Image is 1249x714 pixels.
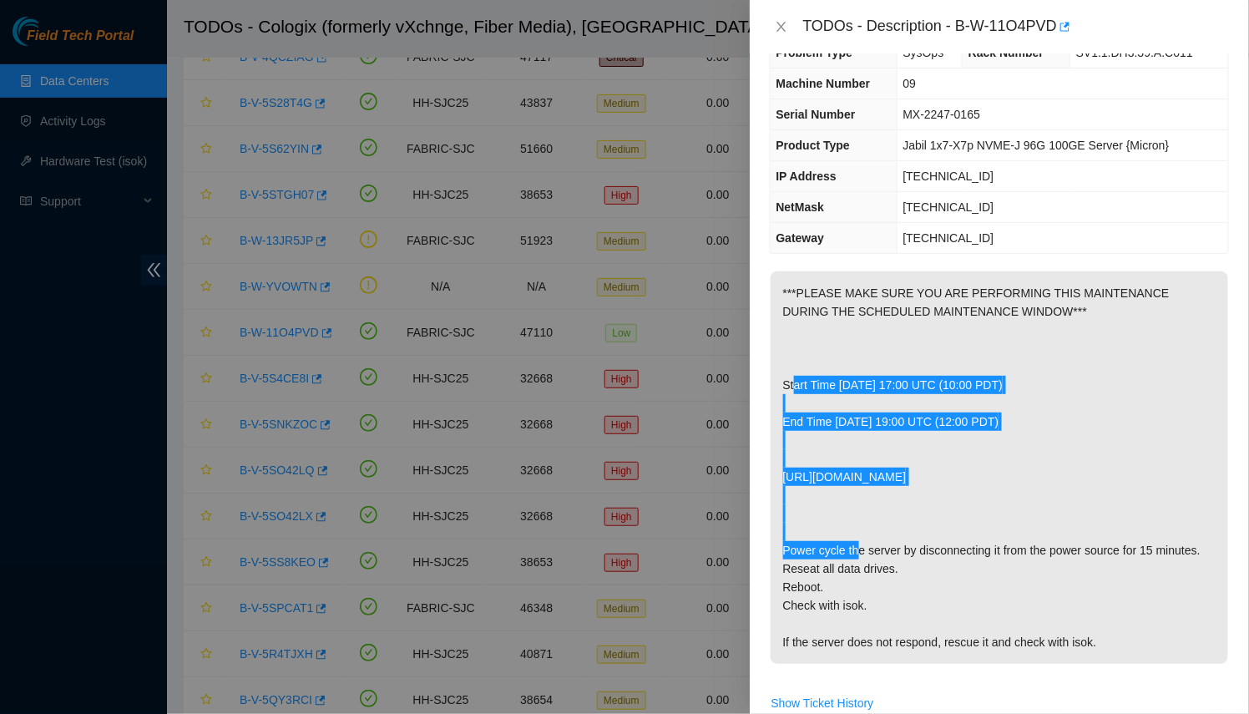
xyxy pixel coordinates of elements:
[903,108,981,121] span: MX-2247-0165
[776,139,850,152] span: Product Type
[776,170,837,183] span: IP Address
[771,694,874,712] span: Show Ticket History
[775,20,788,33] span: close
[803,13,1229,40] div: TODOs - Description - B-W-11O4PVD
[776,231,825,245] span: Gateway
[903,200,994,214] span: [TECHNICAL_ID]
[771,271,1228,664] p: ***PLEASE MAKE SURE YOU ARE PERFORMING THIS MAINTENANCE DURING THE SCHEDULED MAINTENANCE WINDOW**...
[903,170,994,183] span: [TECHNICAL_ID]
[776,200,825,214] span: NetMask
[903,139,1170,152] span: Jabil 1x7-X7p NVME-J 96G 100GE Server {Micron}
[776,108,856,121] span: Serial Number
[903,231,994,245] span: [TECHNICAL_ID]
[770,19,793,35] button: Close
[776,77,871,90] span: Machine Number
[903,77,917,90] span: 09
